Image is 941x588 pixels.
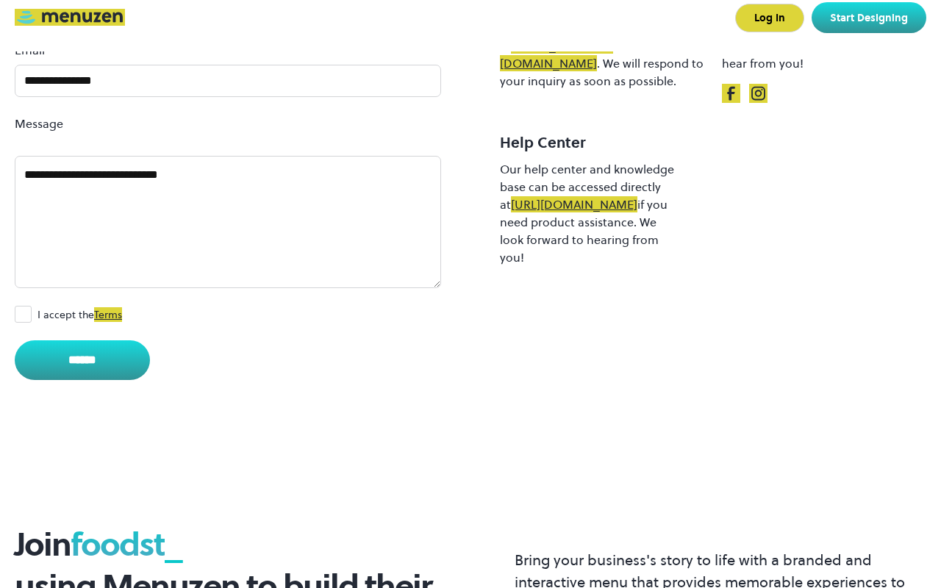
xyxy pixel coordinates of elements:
[71,521,165,567] span: foodst
[735,4,804,33] a: Log In
[511,196,637,212] a: [URL][DOMAIN_NAME]
[165,521,182,567] span: _
[37,309,122,320] span: I accept the
[812,2,926,33] a: Start Designing
[94,307,122,322] a: Terms
[15,523,449,565] h3: Join
[500,132,704,153] h4: Help Center
[15,115,441,132] label: Message
[500,160,676,266] div: Our help center and knowledge base can be accessed directly at if you need product assistance. We...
